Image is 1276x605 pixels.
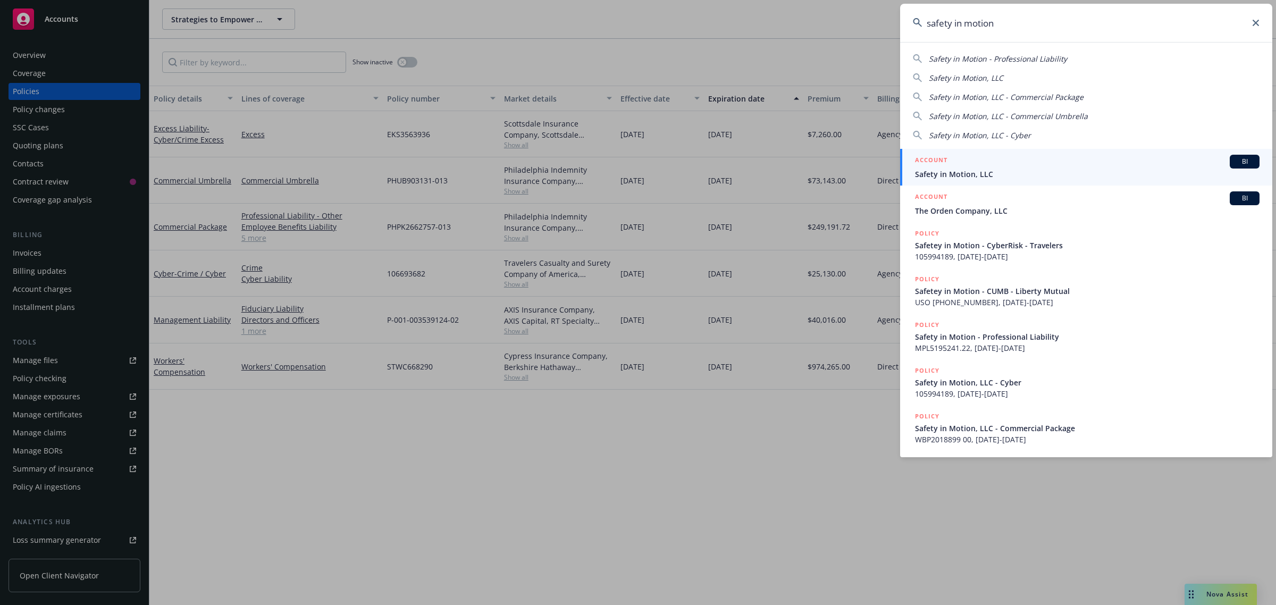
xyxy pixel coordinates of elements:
h5: ACCOUNT [915,155,947,167]
span: Safety in Motion, LLC - Cyber [929,130,1031,140]
span: Safety in Motion - Professional Liability [929,54,1067,64]
span: WBP2018899 00, [DATE]-[DATE] [915,434,1260,445]
span: MPL5195241.22, [DATE]-[DATE] [915,342,1260,354]
span: BI [1234,194,1255,203]
input: Search... [900,4,1272,42]
a: POLICYSafetey in Motion - CyberRisk - Travelers105994189, [DATE]-[DATE] [900,222,1272,268]
h5: POLICY [915,320,939,330]
span: Safety in Motion, LLC - Cyber [915,377,1260,388]
span: USO [PHONE_NUMBER], [DATE]-[DATE] [915,297,1260,308]
span: Safety in Motion, LLC - Commercial Package [915,423,1260,434]
span: Safetey in Motion - CUMB - Liberty Mutual [915,285,1260,297]
span: Safety in Motion, LLC [929,73,1003,83]
h5: POLICY [915,365,939,376]
span: Safety in Motion - Professional Liability [915,331,1260,342]
a: POLICYSafety in Motion, LLC - Cyber105994189, [DATE]-[DATE] [900,359,1272,405]
span: Safety in Motion, LLC - Commercial Package [929,92,1084,102]
a: ACCOUNTBISafety in Motion, LLC [900,149,1272,186]
a: POLICYSafetey in Motion - CUMB - Liberty MutualUSO [PHONE_NUMBER], [DATE]-[DATE] [900,268,1272,314]
a: POLICYSafety in Motion, LLC - Commercial PackageWBP2018899 00, [DATE]-[DATE] [900,405,1272,451]
span: Safetey in Motion - CyberRisk - Travelers [915,240,1260,251]
span: BI [1234,157,1255,166]
a: ACCOUNTBIThe Orden Company, LLC [900,186,1272,222]
h5: ACCOUNT [915,191,947,204]
span: The Orden Company, LLC [915,205,1260,216]
span: Safety in Motion, LLC [915,169,1260,180]
h5: POLICY [915,411,939,422]
h5: POLICY [915,228,939,239]
span: 105994189, [DATE]-[DATE] [915,251,1260,262]
h5: POLICY [915,274,939,284]
span: Safety in Motion, LLC - Commercial Umbrella [929,111,1088,121]
a: POLICYSafety in Motion - Professional LiabilityMPL5195241.22, [DATE]-[DATE] [900,314,1272,359]
span: 105994189, [DATE]-[DATE] [915,388,1260,399]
